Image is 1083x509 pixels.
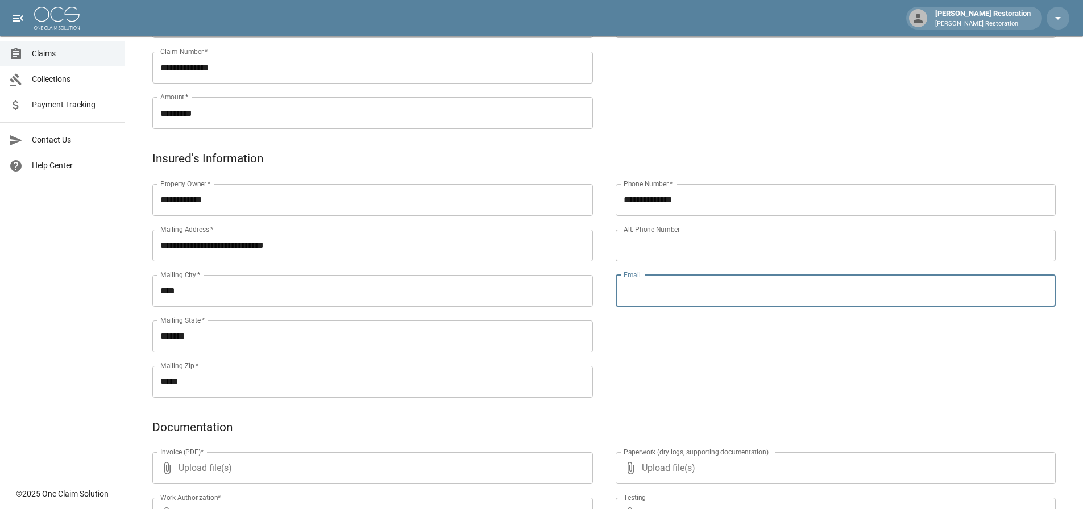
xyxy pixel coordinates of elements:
label: Mailing State [160,315,205,325]
span: Upload file(s) [179,452,562,484]
span: Upload file(s) [642,452,1026,484]
span: Payment Tracking [32,99,115,111]
label: Property Owner [160,179,211,189]
img: ocs-logo-white-transparent.png [34,7,80,30]
label: Alt. Phone Number [624,224,680,234]
span: Collections [32,73,115,85]
span: Help Center [32,160,115,172]
label: Mailing City [160,270,201,279]
span: Claims [32,48,115,60]
label: Paperwork (dry logs, supporting documentation) [624,447,769,457]
label: Testing [624,493,646,502]
label: Work Authorization* [160,493,221,502]
label: Claim Number [160,47,208,56]
label: Amount [160,92,189,102]
label: Phone Number [624,179,673,189]
label: Email [624,270,641,279]
label: Mailing Zip [160,361,199,370]
span: Contact Us [32,134,115,146]
div: © 2025 One Claim Solution [16,488,109,499]
label: Invoice (PDF)* [160,447,204,457]
div: [PERSON_NAME] Restoration [931,8,1035,28]
button: open drawer [7,7,30,30]
label: Mailing Address [160,224,213,234]
p: [PERSON_NAME] Restoration [935,19,1031,29]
